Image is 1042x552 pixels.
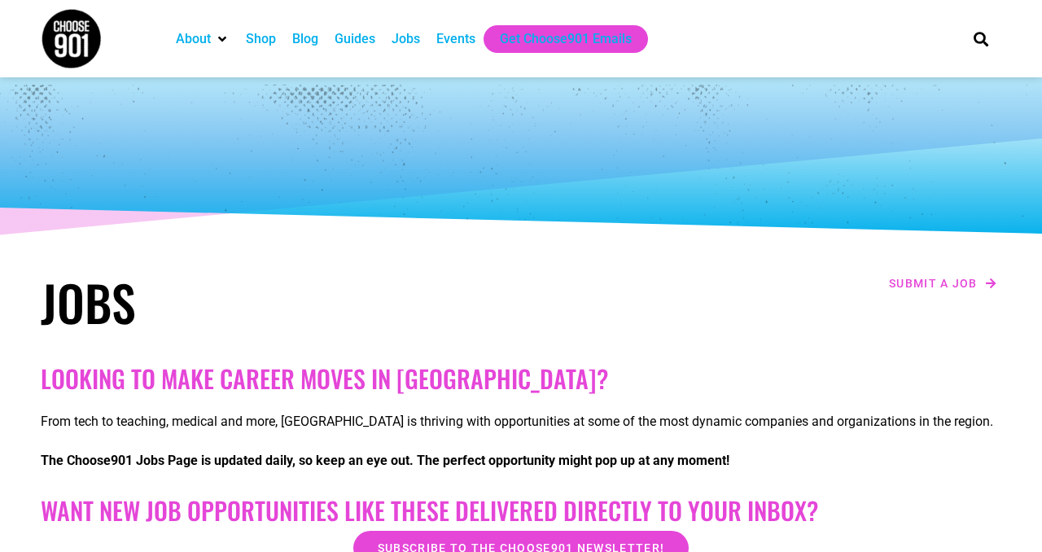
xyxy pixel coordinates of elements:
a: Jobs [392,29,420,49]
nav: Main nav [168,25,946,53]
a: About [176,29,211,49]
h2: Looking to make career moves in [GEOGRAPHIC_DATA]? [41,364,1001,393]
a: Blog [292,29,318,49]
div: Search [968,25,995,52]
strong: The Choose901 Jobs Page is updated daily, so keep an eye out. The perfect opportunity might pop u... [41,453,729,468]
a: Shop [246,29,276,49]
a: Guides [335,29,375,49]
span: Submit a job [889,278,978,289]
p: From tech to teaching, medical and more, [GEOGRAPHIC_DATA] is thriving with opportunities at some... [41,412,1001,432]
a: Events [436,29,475,49]
a: Submit a job [884,273,1001,294]
h2: Want New Job Opportunities like these Delivered Directly to your Inbox? [41,496,1001,525]
div: About [168,25,238,53]
h1: Jobs [41,273,513,331]
a: Get Choose901 Emails [500,29,632,49]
